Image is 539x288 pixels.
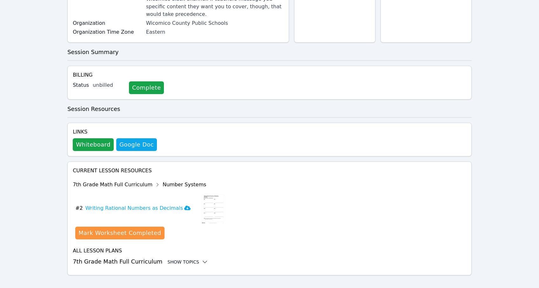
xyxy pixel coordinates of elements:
[201,192,225,224] img: Writing Rational Numbers as Decimals
[75,204,83,212] span: # 2
[73,138,114,151] button: Whiteboard
[73,257,466,266] h3: 7th Grade Math Full Curriculum
[67,105,472,113] h3: Session Resources
[75,192,196,224] button: #2Writing Rational Numbers as Decimals
[73,167,466,175] h4: Current Lesson Resources
[73,19,142,27] label: Organization
[129,81,164,94] a: Complete
[67,48,472,57] h3: Session Summary
[73,247,466,255] h4: All Lesson Plans
[146,19,284,27] div: Wicomico County Public Schools
[73,180,225,190] div: 7th Grade Math Full Curriculum Number Systems
[73,128,157,136] h4: Links
[93,81,124,89] div: unbilled
[78,229,161,237] div: Mark Worksheet Completed
[116,138,157,151] a: Google Doc
[73,81,89,89] label: Status
[167,259,208,265] button: Show Topics
[73,28,142,36] label: Organization Time Zone
[85,204,191,212] h3: Writing Rational Numbers as Decimals
[73,71,466,79] h4: Billing
[146,28,284,36] div: Eastern
[75,227,164,239] button: Mark Worksheet Completed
